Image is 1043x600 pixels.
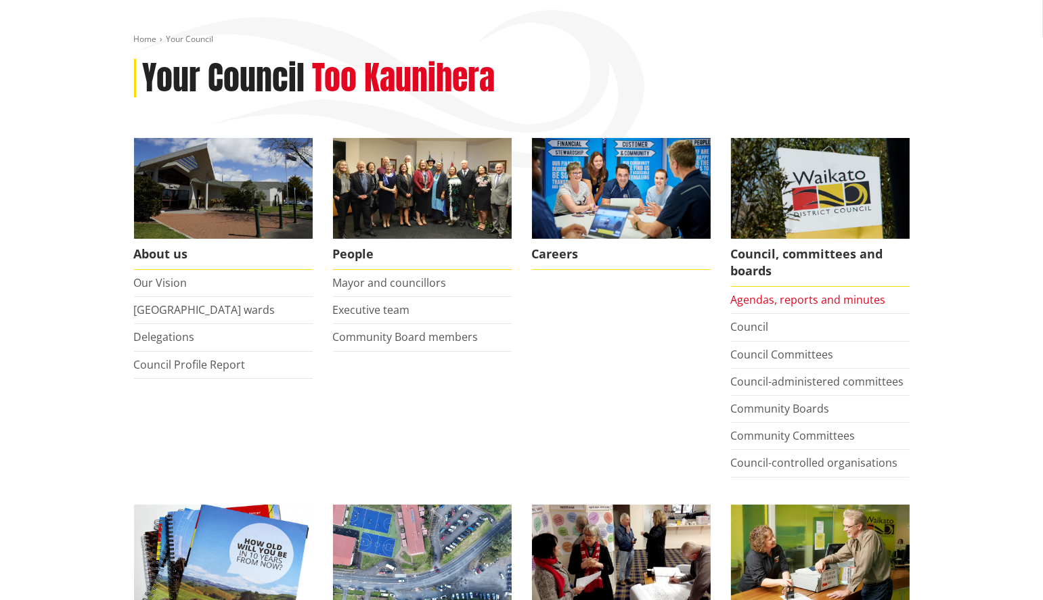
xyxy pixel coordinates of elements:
a: Community Committees [731,428,856,443]
span: About us [134,239,313,270]
a: 2022 Council People [333,138,512,270]
a: Careers [532,138,711,270]
a: Council Committees [731,347,834,362]
h1: Your Council [143,59,305,98]
nav: breadcrumb [134,34,910,45]
span: Your Council [167,33,214,45]
a: Community Board members [333,329,479,344]
a: Our Vision [134,275,187,290]
img: WDC Building 0015 [134,138,313,239]
a: Community Boards [731,401,830,416]
span: Careers [532,239,711,270]
span: People [333,239,512,270]
a: Executive team [333,302,410,317]
img: 2022 Council [333,138,512,239]
a: Council-administered committees [731,374,904,389]
a: WDC Building 0015 About us [134,138,313,270]
span: Council, committees and boards [731,239,910,287]
h2: Too Kaunihera [313,59,495,98]
a: Waikato-District-Council-sign Council, committees and boards [731,138,910,287]
img: Office staff in meeting - Career page [532,138,711,239]
iframe: Messenger Launcher [981,543,1029,592]
a: Mayor and councillors [333,275,447,290]
a: Council-controlled organisations [731,455,898,470]
a: Agendas, reports and minutes [731,292,886,307]
img: Waikato-District-Council-sign [731,138,910,239]
a: Home [134,33,157,45]
a: Council Profile Report [134,357,246,372]
a: Council [731,319,769,334]
a: Delegations [134,329,195,344]
a: [GEOGRAPHIC_DATA] wards [134,302,275,317]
